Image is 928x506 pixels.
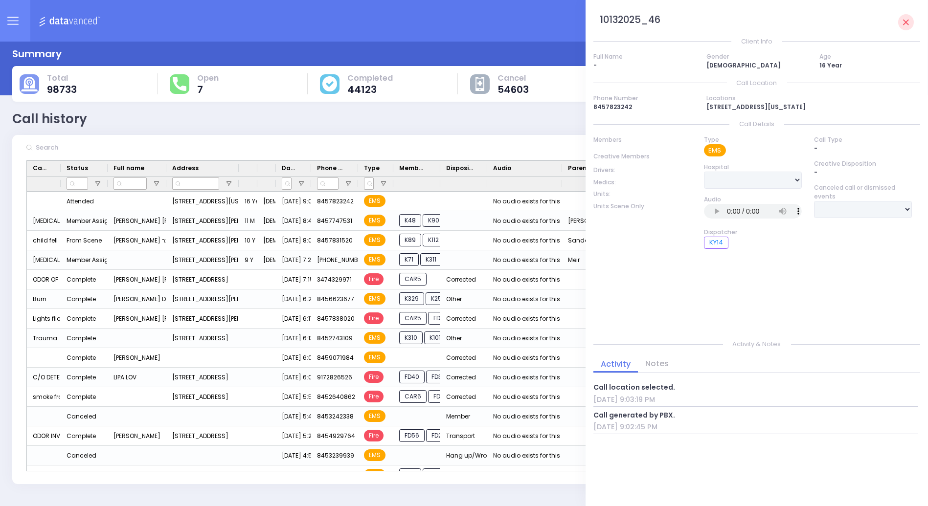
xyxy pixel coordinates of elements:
[424,331,446,344] span: K101
[704,163,802,172] div: Hospital
[67,234,102,247] div: From Scene
[317,295,354,303] span: 8456623677
[704,135,802,144] div: Type
[27,387,893,407] div: Press SPACE to select this row.
[440,465,487,485] div: Transport
[344,180,352,188] button: Open Filter Menu
[173,77,186,90] img: total-response.svg
[27,211,893,231] div: Press SPACE to select this row.
[67,195,94,208] div: Attended
[493,371,574,384] div: No audio exists for this call.
[364,293,385,305] span: EMS
[399,253,419,266] span: K71
[27,387,61,407] div: smoke from an outlet
[276,387,311,407] div: [DATE] 5:56:41 PM
[27,211,61,231] div: [MEDICAL_DATA]
[12,46,62,61] div: Summary
[493,430,574,442] div: No audio exists for this call.
[593,395,918,405] div: [DATE] 9:03:19 PM
[27,329,61,348] div: Trauma
[493,332,574,345] div: No audio exists for this call.
[27,446,893,465] div: Press SPACE to select this row.
[493,234,574,247] div: No audio exists for this call.
[814,159,912,168] div: Creative Disposition
[498,73,529,83] span: Cancel
[364,352,385,363] span: EMS
[593,166,691,175] div: Drivers:
[706,103,920,111] div: [STREET_ADDRESS][US_STATE]
[108,309,166,329] div: [PERSON_NAME] [PERSON_NAME]
[399,331,423,344] span: K310
[276,270,311,289] div: [DATE] 7:15:11 PM
[493,449,574,462] div: No audio exists for this call.
[364,215,385,226] span: EMS
[276,211,311,231] div: [DATE] 8:45:23 PM
[27,309,61,329] div: Lights flickering - odor of something burning in the residence
[364,164,380,173] span: Type
[257,250,276,270] div: [DEMOGRAPHIC_DATA]
[257,465,276,485] div: [DEMOGRAPHIC_DATA]
[704,228,802,237] div: Dispatcher
[364,312,384,324] span: Fire
[322,76,337,91] img: cause-cover.svg
[317,275,352,284] span: 3474329971
[593,78,920,88] p: Call Location
[593,152,691,161] div: Creative Members
[493,254,574,266] div: No audio exists for this call.
[276,309,311,329] div: [DATE] 6:17:45 PM
[704,237,728,249] div: KY14
[593,339,920,349] p: Activity & Notes
[33,164,47,173] span: Call Type
[446,164,474,173] span: Disposition
[108,289,166,309] div: [PERSON_NAME] DEUTSCH [PERSON_NAME]
[426,292,447,305] span: K25
[225,180,233,188] button: Open Filter Menu
[33,138,180,157] input: Search
[27,231,893,250] div: Press SPACE to select this row.
[440,348,487,368] div: Corrected
[113,177,147,190] input: Full name Filter Input
[297,180,305,188] button: Open Filter Menu
[27,270,893,289] div: Press SPACE to select this row.
[166,231,239,250] div: [STREET_ADDRESS][PERSON_NAME]
[67,391,96,403] div: Complete
[67,332,96,345] div: Complete
[276,465,311,485] div: [DATE] 4:49:59 PM
[172,177,219,190] input: Address Filter Input
[399,273,427,286] span: CAR5
[364,391,384,402] span: Fire
[317,314,355,323] span: 8457838020
[67,164,88,173] span: Status
[276,250,311,270] div: [DATE] 7:27:07 PM
[440,329,487,348] div: Other
[440,387,487,407] div: Corrected
[67,312,96,325] div: Complete
[364,273,384,285] span: Fire
[440,446,487,465] div: Hang up/Wrong Number
[166,309,239,329] div: [STREET_ADDRESS][PERSON_NAME]
[39,15,104,27] img: Logo
[562,211,609,231] div: [PERSON_NAME]
[562,231,609,250] div: Sandor0
[317,373,352,381] span: 9172826526
[814,144,912,153] div: -
[814,135,912,144] div: Call Type
[380,180,387,188] button: Open Filter Menu
[108,348,166,368] div: [PERSON_NAME]
[399,371,425,383] span: FD40
[364,449,385,461] span: EMS
[593,410,918,420] div: Call generated by PBX.
[426,371,449,383] span: FD31
[475,77,484,91] img: other-cause.svg
[257,192,276,211] div: [DEMOGRAPHIC_DATA]
[257,211,276,231] div: [DEMOGRAPHIC_DATA]
[276,407,311,426] div: [DATE] 5:47:40 PM
[814,168,912,177] div: -
[67,352,96,364] div: Complete
[593,61,694,70] div: -
[67,293,96,306] div: Complete
[706,61,807,70] div: [DEMOGRAPHIC_DATA]
[317,236,353,244] span: 8457831520
[166,250,239,270] div: [STREET_ADDRESS][PERSON_NAME]
[317,432,355,440] span: 8454929764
